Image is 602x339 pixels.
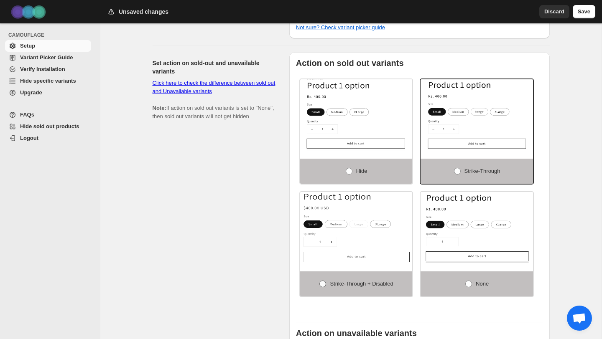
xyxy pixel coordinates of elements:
a: Variant Picker Guide [5,52,91,63]
span: Strike-through [464,168,500,174]
b: Action on unavailable variants [296,329,417,338]
h2: Set action on sold-out and unavailable variants [153,59,276,76]
span: Hide specific variants [20,78,76,84]
span: None [476,281,489,287]
span: CAMOUFLAGE [8,32,94,38]
a: FAQs [5,109,91,121]
b: Note: [153,105,166,111]
a: Open chat [567,306,592,331]
span: FAQs [20,111,34,118]
img: Strike-through [421,79,533,150]
img: None [421,192,533,263]
a: Logout [5,132,91,144]
span: Variant Picker Guide [20,54,73,61]
span: Strike-through + Disabled [330,281,393,287]
span: Hide [356,168,367,174]
a: Verify Installation [5,63,91,75]
button: Save [573,5,595,18]
span: Setup [20,43,35,49]
button: Discard [539,5,569,18]
span: Save [578,8,590,16]
a: Hide specific variants [5,75,91,87]
a: Setup [5,40,91,52]
span: Upgrade [20,89,42,96]
b: Action on sold out variants [296,58,404,68]
h2: Unsaved changes [119,8,168,16]
span: Logout [20,135,38,141]
a: Upgrade [5,87,91,99]
img: Strike-through + Disabled [300,192,413,263]
span: If action on sold out variants is set to "None", then sold out variants will not get hidden [153,80,275,119]
a: Hide sold out products [5,121,91,132]
span: Verify Installation [20,66,65,72]
span: Discard [544,8,564,16]
span: Hide sold out products [20,123,79,129]
a: Not sure? Check variant picker guide [296,24,385,30]
img: Hide [300,79,413,150]
a: Click here to check the difference between sold out and Unavailable variants [153,80,275,94]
